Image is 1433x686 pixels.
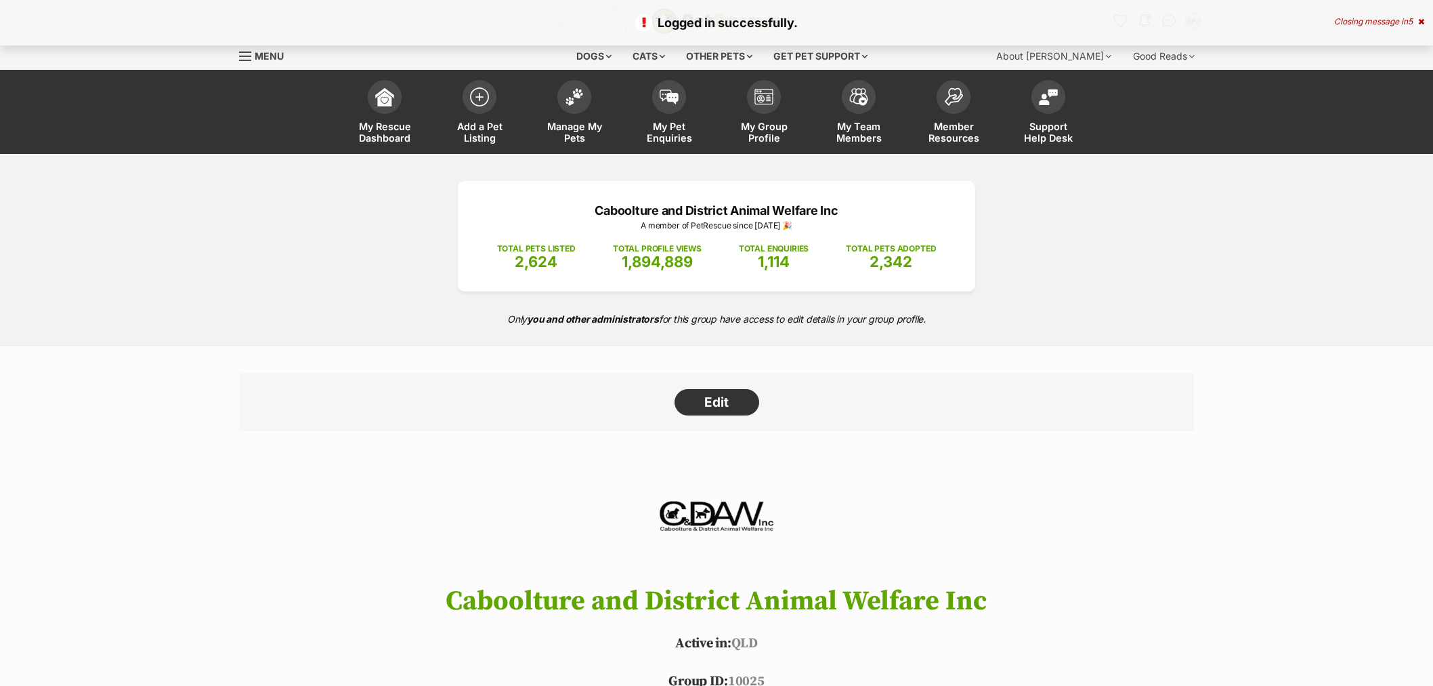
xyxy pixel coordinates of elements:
div: Other pets [677,43,762,70]
a: Menu [239,43,293,67]
div: Cats [623,43,675,70]
p: Caboolture and District Animal Welfare Inc [478,201,955,220]
span: 1,114 [758,253,790,270]
img: help-desk-icon-fdf02630f3aa405de69fd3d07c3f3aa587a6932b1a1747fa1d2bba05be0121f9.svg [1039,89,1058,105]
span: Add a Pet Listing [449,121,510,144]
div: Good Reads [1124,43,1204,70]
img: manage-my-pets-icon-02211641906a0b7f246fdf0571729dbe1e7629f14944591b6c1af311fb30b64b.svg [565,88,584,106]
img: member-resources-icon-8e73f808a243e03378d46382f2149f9095a855e16c252ad45f914b54edf8863c.svg [944,87,963,106]
span: My Pet Enquiries [639,121,700,144]
a: My Pet Enquiries [622,73,716,154]
div: About [PERSON_NAME] [987,43,1121,70]
p: TOTAL PETS LISTED [497,243,576,255]
p: QLD [219,634,1214,654]
span: 2,624 [515,253,557,270]
a: My Group Profile [716,73,811,154]
span: My Group Profile [733,121,794,144]
img: group-profile-icon-3fa3cf56718a62981997c0bc7e787c4b2cf8bcc04b72c1350f741eb67cf2f40e.svg [754,89,773,105]
span: Manage My Pets [544,121,605,144]
span: 1,894,889 [622,253,693,270]
div: Get pet support [764,43,877,70]
span: Active in: [675,635,731,652]
img: Caboolture and District Animal Welfare Inc [639,458,794,573]
img: team-members-icon-5396bd8760b3fe7c0b43da4ab00e1e3bb1a5d9ba89233759b79545d2d3fc5d0d.svg [849,88,868,106]
span: Menu [255,50,284,62]
span: Member Resources [923,121,984,144]
strong: you and other administrators [527,313,659,325]
a: My Rescue Dashboard [337,73,432,154]
p: TOTAL PETS ADOPTED [846,243,936,255]
a: Support Help Desk [1001,73,1096,154]
a: Edit [675,389,759,416]
div: Dogs [567,43,621,70]
a: Add a Pet Listing [432,73,527,154]
span: My Rescue Dashboard [354,121,415,144]
p: TOTAL PROFILE VIEWS [613,243,702,255]
span: Support Help Desk [1018,121,1079,144]
img: dashboard-icon-eb2f2d2d3e046f16d808141f083e7271f6b2e854fb5c12c21221c1fb7104beca.svg [375,87,394,106]
p: A member of PetRescue since [DATE] 🎉 [478,220,955,232]
span: My Team Members [828,121,889,144]
span: 2,342 [870,253,912,270]
img: pet-enquiries-icon-7e3ad2cf08bfb03b45e93fb7055b45f3efa6380592205ae92323e6603595dc1f.svg [660,89,679,104]
img: add-pet-listing-icon-0afa8454b4691262ce3f59096e99ab1cd57d4a30225e0717b998d2c9b9846f56.svg [470,87,489,106]
a: Member Resources [906,73,1001,154]
p: TOTAL ENQUIRIES [739,243,809,255]
a: Manage My Pets [527,73,622,154]
a: My Team Members [811,73,906,154]
h1: Caboolture and District Animal Welfare Inc [219,586,1214,616]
